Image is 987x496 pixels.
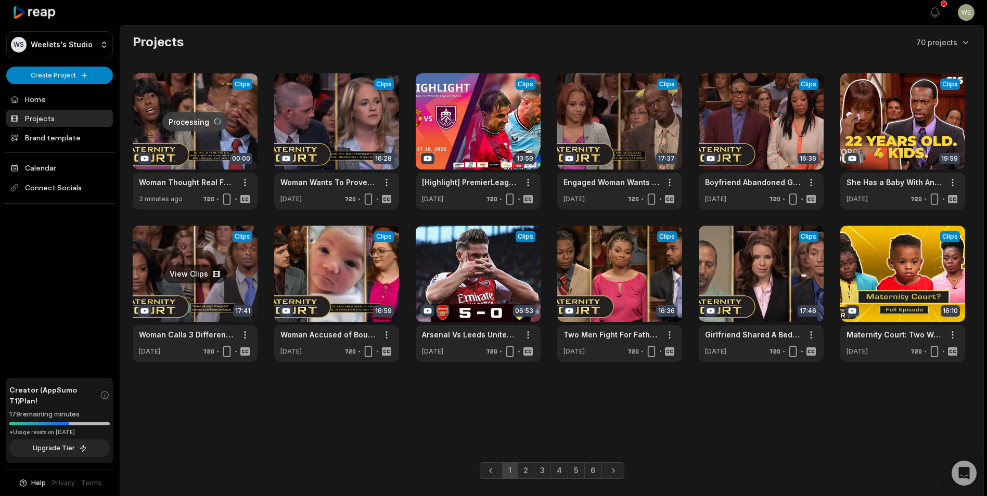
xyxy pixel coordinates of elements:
a: Next page [601,462,624,479]
div: WS [11,37,27,53]
button: Create Project [6,67,113,84]
a: Calendar [6,159,113,176]
a: Woman Accused of Bouncing Among Fiance, Ex's, Coworkers (Full Episode) | Paternity Court [280,329,376,340]
a: Engaged Woman Wants To Find Father To Walk Her Down The Aisle (Full Episode) | Paternity Court [563,177,659,188]
a: Page 2 [517,462,534,479]
button: Upgrade Tier [9,439,110,457]
span: Creator (AppSumo T1) Plan! [9,384,100,406]
a: Woman Thought Real Father Was In Prison (Full Episode) | Paternity Court [139,177,235,188]
a: Woman Wants To Prove She Didn't Cheat With Her Ex (Full Episode) | Paternity Court [280,177,376,188]
a: Privacy [52,478,75,488]
a: [Highlight] PremierLeague : แมนเชสเตอร์ ยูไนเต็ด vs เบิร์นลีย์ ([DATE]) [422,177,518,188]
a: Home [6,90,113,108]
a: Maternity Court: Two Women Are Potential Mother Of Child (Full Episode) | Paternity Court [847,329,942,340]
button: 70 projects [916,37,971,48]
a: Page 3 [534,462,551,479]
button: Help [18,478,46,488]
a: Previous page [480,462,503,479]
a: She Has a Baby With Another Man! | [PERSON_NAME] vs. [PERSON_NAME] | Divorce Court S16 E92 [847,177,942,188]
a: Girlfriend Shared A Bed With Boyfriend's Father (Full Episode) | Paternity Court [705,329,801,340]
p: Weelets's Studio [31,40,93,49]
a: Two Men Fight For Fatherhood (Full Episode) | Paternity Court [563,329,659,340]
div: 179 remaining minutes [9,409,110,420]
a: Brand template [6,129,113,146]
a: Boyfriend Abandoned Girlfriend During Pregnancy (Full Episode) | Paternity Court [705,177,801,188]
a: Arsenal Vs Leeds United 4-0 | extended highlights & Goals | Premier League 2025 [422,329,518,340]
div: Open Intercom Messenger [952,461,977,486]
span: Connect Socials [6,178,113,197]
a: Page 5 [568,462,585,479]
a: Page 4 [550,462,568,479]
a: Projects [6,110,113,127]
ul: Pagination [480,462,624,479]
h2: Projects [133,34,184,50]
a: Page 6 [584,462,602,479]
a: Terms [81,478,101,488]
a: Page 1 is your current page [502,462,518,479]
span: Help [31,478,46,488]
a: Woman Calls 3 Different Men "Dad" (Full Episode) | Paternity Court [139,329,235,340]
div: *Usage resets on [DATE] [9,428,110,436]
